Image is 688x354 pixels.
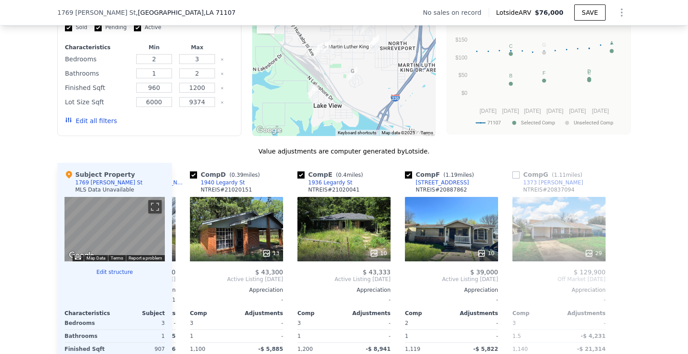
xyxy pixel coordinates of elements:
div: Adjustments [236,310,283,317]
text: [DATE] [524,108,541,114]
span: 1.11 [554,172,566,178]
button: Clear [220,72,224,76]
text: $150 [456,37,468,43]
div: Min [134,44,174,51]
div: 1373 Audrey Ln [344,63,361,85]
div: 1373 [PERSON_NAME] [523,179,583,186]
div: Appreciation [405,286,498,294]
span: 1,200 [297,346,313,352]
text: [DATE] [502,108,519,114]
button: SAVE [574,4,606,21]
div: 1936 Legardy St [365,32,383,54]
span: 3 [297,320,301,326]
div: - [561,317,606,329]
a: 1936 Legardy St [297,179,353,186]
text: Selected Comp [521,120,555,126]
input: Pending [95,24,102,31]
span: $ 43,300 [255,269,283,276]
div: - [405,294,498,306]
span: $ 129,900 [574,269,606,276]
span: Active Listing [DATE] [297,276,391,283]
span: 3 [512,320,516,326]
div: Value adjustments are computer generated by Lotside . [57,147,631,156]
div: - [297,294,391,306]
div: NTREIS # 20837094 [523,186,575,193]
div: 3145 Edson Blvd [305,81,322,103]
div: 1 [116,330,165,342]
text: [DATE] [480,108,497,114]
a: Terms (opens in new tab) [421,130,433,135]
text: [DATE] [569,108,586,114]
div: [STREET_ADDRESS] [416,179,469,186]
span: $76,000 [535,9,563,16]
div: 1 [405,330,450,342]
button: Toggle fullscreen view [148,200,162,213]
div: 1769 [PERSON_NAME] St [75,179,142,186]
span: 1,140 [512,346,528,352]
button: Clear [220,58,224,61]
span: Map data ©2025 [382,130,415,135]
text: Unselected Comp [574,120,613,126]
span: $ 43,333 [363,269,391,276]
div: - [453,330,498,342]
text: $50 [458,72,467,78]
button: Keyboard shortcuts [338,130,376,136]
span: 3 [190,320,193,326]
span: ( miles) [226,172,263,178]
img: Google [67,250,96,261]
span: ( miles) [332,172,366,178]
div: Comp F [405,170,477,179]
div: NTREIS # 21020041 [308,186,360,193]
text: 71107 [487,120,501,126]
button: Map Data [86,255,105,261]
a: Open this area in Google Maps (opens a new window) [254,124,284,136]
div: Bedrooms [64,317,113,329]
div: 3 [116,317,165,329]
span: 0.4 [338,172,347,178]
span: , LA 71107 [204,9,236,16]
input: Active [134,24,141,31]
a: 1940 Legardy St [190,179,245,186]
a: [STREET_ADDRESS] [405,179,469,186]
span: -$ 21,314 [577,346,606,352]
div: Bathrooms [65,67,131,80]
span: -$ 4,231 [581,333,606,339]
div: 1936 Legardy St [308,179,353,186]
div: Finished Sqft [65,81,131,94]
span: 0.39 [232,172,244,178]
div: Appreciation [190,286,283,294]
text: [DATE] [546,108,563,114]
span: 1,119 [405,346,420,352]
div: Comp D [190,170,263,179]
div: 13 [262,249,279,258]
div: 10 [370,249,387,258]
button: Show Options [613,4,631,21]
text: $0 [461,90,468,96]
div: 10 [477,249,494,258]
button: Edit all filters [65,116,117,125]
span: Active Listing [DATE] [190,276,283,283]
div: Comp [297,310,344,317]
div: 3041 Yorktown Dr [310,39,327,61]
span: ( miles) [440,172,477,178]
div: - [190,294,283,306]
text: $100 [456,55,468,61]
text: C [509,43,512,49]
div: Adjustments [559,310,606,317]
button: Clear [220,86,224,90]
div: 1.5 [512,330,557,342]
span: -$ 5,885 [258,346,283,352]
div: Comp [405,310,451,317]
span: Lotside ARV [496,8,535,17]
div: Characteristics [64,310,115,317]
div: Bathrooms [64,330,113,342]
div: Comp E [297,170,367,179]
div: 1 [190,330,235,342]
div: MLS Data Unavailable [75,186,134,193]
div: 1940 Legardy St [201,179,245,186]
label: Sold [65,24,87,31]
span: 1769 [PERSON_NAME] St [57,8,136,17]
text: A [610,40,614,46]
span: Active Listing [DATE] [405,276,498,283]
span: ( miles) [548,172,586,178]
